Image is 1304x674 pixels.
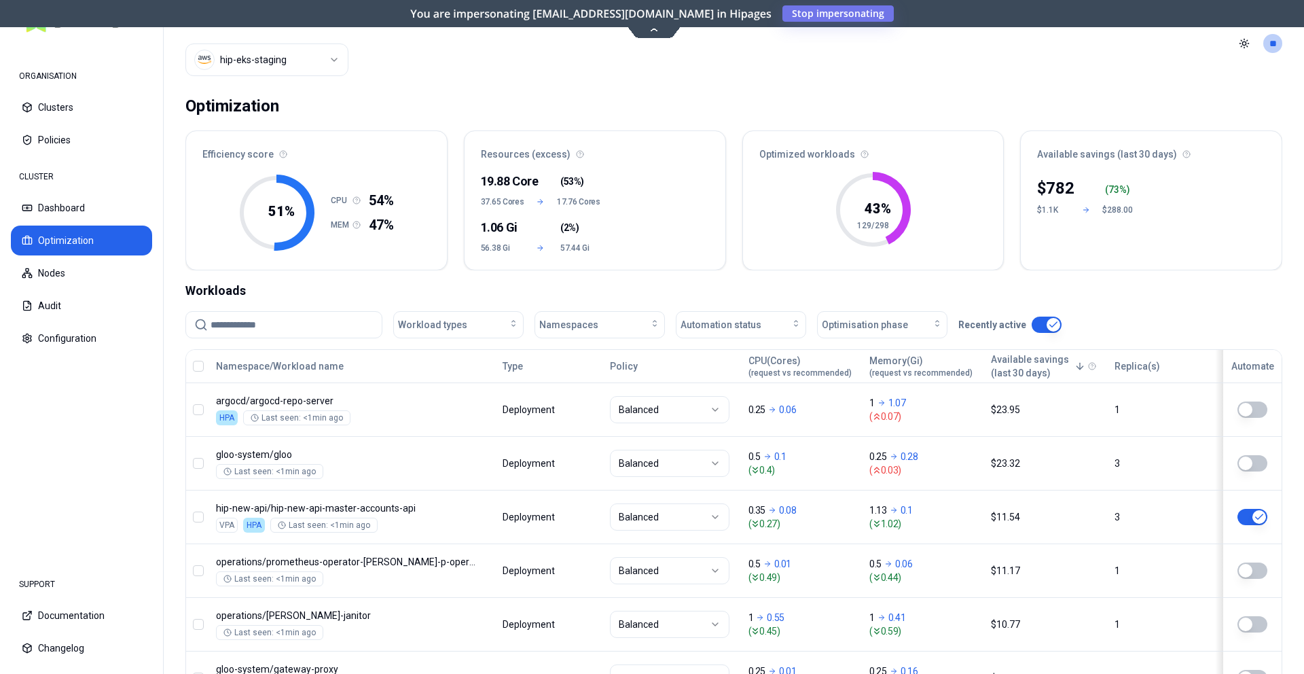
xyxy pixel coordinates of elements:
button: Type [503,353,523,380]
span: 17.76 Cores [557,196,600,207]
p: 0.25 [869,450,887,463]
button: Audit [11,291,152,321]
span: 2% [564,221,576,234]
p: gloo [216,448,477,461]
div: Deployment [503,457,557,470]
p: hip-new-api-master-accounts-api [216,501,477,515]
p: 0.5 [869,557,882,571]
div: Deployment [503,618,557,631]
p: 0.06 [779,403,797,416]
p: 0.5 [748,557,761,571]
p: prometheus-operator-kube-p-operator [216,555,477,569]
div: HPA enabled. [243,518,265,533]
span: ( 0.45 ) [748,624,858,638]
p: 0.25 [748,403,766,416]
p: 1 [869,611,875,624]
button: Changelog [11,633,152,663]
div: SUPPORT [11,571,152,598]
span: ( 1.02 ) [869,517,979,531]
div: $10.77 [991,618,1102,631]
div: 1 [1115,618,1210,631]
span: ( 0.49 ) [748,571,858,584]
span: Namespaces [539,318,598,332]
img: aws [198,53,211,67]
button: Documentation [11,601,152,631]
p: 0.41 [888,611,906,624]
span: 37.65 Cores [481,196,524,207]
p: 1 [748,611,754,624]
p: 1.13 [869,503,887,517]
div: 1.06 Gi [481,218,521,237]
div: Optimization [185,92,279,120]
div: Deployment [503,510,557,524]
p: 0.28 [901,450,918,463]
span: ( 0.44 ) [869,571,979,584]
div: hip-eks-staging [220,53,287,67]
button: Optimization [11,226,152,255]
p: 1 [869,396,875,410]
div: HPA enabled. [216,410,238,425]
p: argocd-repo-server [216,394,477,408]
h1: CPU [331,195,352,206]
div: Deployment [503,403,557,416]
button: Workload types [393,311,524,338]
span: Workload types [398,318,467,332]
span: ( 0.4 ) [748,463,858,477]
div: ORGANISATION [11,63,152,90]
div: $1.1K [1037,205,1070,215]
div: Last seen: <1min ago [278,520,370,531]
button: Replica(s) [1115,353,1160,380]
div: Automate [1229,359,1275,373]
div: VPA [216,518,238,533]
span: ( 0.59 ) [869,624,979,638]
span: ( 0.07 ) [869,410,979,423]
button: CPU(Cores)(request vs recommended) [748,353,852,380]
span: ( ) [560,221,579,234]
div: Last seen: <1min ago [223,627,316,638]
tspan: 51 % [268,203,295,219]
div: Efficiency score [186,131,447,169]
span: Automation status [681,318,761,332]
span: ( 0.03 ) [869,463,979,477]
span: 53% [564,175,581,188]
span: 56.38 Gi [481,243,521,253]
span: ( 0.27 ) [748,517,858,531]
div: Workloads [185,281,1282,300]
button: Select a value [185,43,348,76]
p: 0.5 [748,450,761,463]
p: 1.07 [888,396,906,410]
div: $ [1037,177,1074,199]
span: (request vs recommended) [748,368,852,378]
button: Namespace/Workload name [216,353,344,380]
button: Clusters [11,92,152,122]
span: 57.44 Gi [560,243,600,253]
span: 54% [369,191,394,210]
tspan: 43 % [865,200,891,217]
div: CPU(Cores) [748,354,852,378]
div: Memory(Gi) [869,354,973,378]
div: 3 [1115,457,1210,470]
div: CLUSTER [11,163,152,190]
p: 73 [1108,183,1119,196]
div: ( %) [1105,183,1136,196]
div: 19.88 Core [481,172,521,191]
p: 0.35 [748,503,766,517]
p: 0.1 [774,450,786,463]
div: Last seen: <1min ago [223,466,316,477]
span: 47% [369,215,394,234]
button: Configuration [11,323,152,353]
button: Memory(Gi)(request vs recommended) [869,353,973,380]
h1: MEM [331,219,352,230]
button: Policies [11,125,152,155]
button: Dashboard [11,193,152,223]
p: 0.1 [901,503,913,517]
button: Automation status [676,311,806,338]
div: 1 [1115,403,1210,416]
tspan: 129/298 [857,221,889,230]
div: Policy [610,359,736,373]
p: Recently active [958,318,1026,332]
button: Namespaces [535,311,665,338]
p: 0.06 [895,557,913,571]
div: $11.54 [991,510,1102,524]
p: 782 [1046,177,1074,199]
